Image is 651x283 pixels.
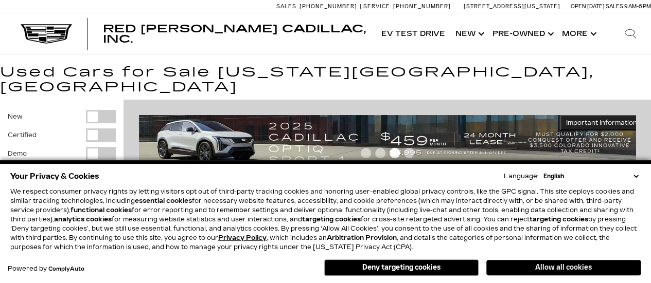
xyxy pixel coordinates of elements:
span: [PHONE_NUMBER] [393,3,451,10]
img: Cadillac Dark Logo with Cadillac White Text [21,24,72,44]
strong: Arbitration Provision [327,234,397,241]
span: Your Privacy & Cookies [10,169,99,183]
label: New [8,111,23,122]
span: 9 AM-6 PM [624,3,651,10]
div: Filter by Vehicle Type [8,110,116,197]
span: Go to slide 4 [404,148,414,158]
strong: functional cookies [71,206,132,214]
strong: targeting cookies [530,216,588,223]
span: Sales: [606,3,624,10]
span: Service: [363,3,392,10]
label: Certified [8,130,37,140]
a: New [450,13,487,54]
a: Pre-Owned [487,13,557,54]
span: Red [PERSON_NAME] Cadillac, Inc. [103,23,366,45]
div: Search [610,13,651,54]
button: Important Information [560,115,643,130]
strong: analytics cookies [54,216,112,223]
u: Privacy Policy [218,234,267,241]
a: Service: [PHONE_NUMBER] [360,4,453,9]
div: Language: [504,173,539,179]
a: ComplyAuto [48,266,84,272]
label: Demo [8,148,27,159]
img: 2508-August-FOM-OPTIQ-Lease9 [139,115,643,169]
span: Sales: [276,3,298,10]
button: Deny targeting cookies [324,259,479,276]
span: Go to slide 2 [375,148,385,158]
strong: essential cookies [135,197,192,204]
button: More [557,13,600,54]
a: Red [PERSON_NAME] Cadillac, Inc. [103,24,366,44]
span: Important Information [566,119,637,127]
span: Go to slide 3 [390,148,400,158]
select: Language Select [541,172,641,181]
span: Open [DATE] [571,3,605,10]
div: Powered by [8,266,84,272]
a: EV Test Drive [376,13,450,54]
span: Go to slide 1 [361,148,371,158]
span: [PHONE_NUMBER] [300,3,357,10]
button: Allow all cookies [486,260,641,275]
a: Sales: [PHONE_NUMBER] [276,4,360,9]
strong: targeting cookies [302,216,361,223]
p: We respect consumer privacy rights by letting visitors opt out of third-party tracking cookies an... [10,187,641,252]
a: [STREET_ADDRESS][US_STATE] [464,3,560,10]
